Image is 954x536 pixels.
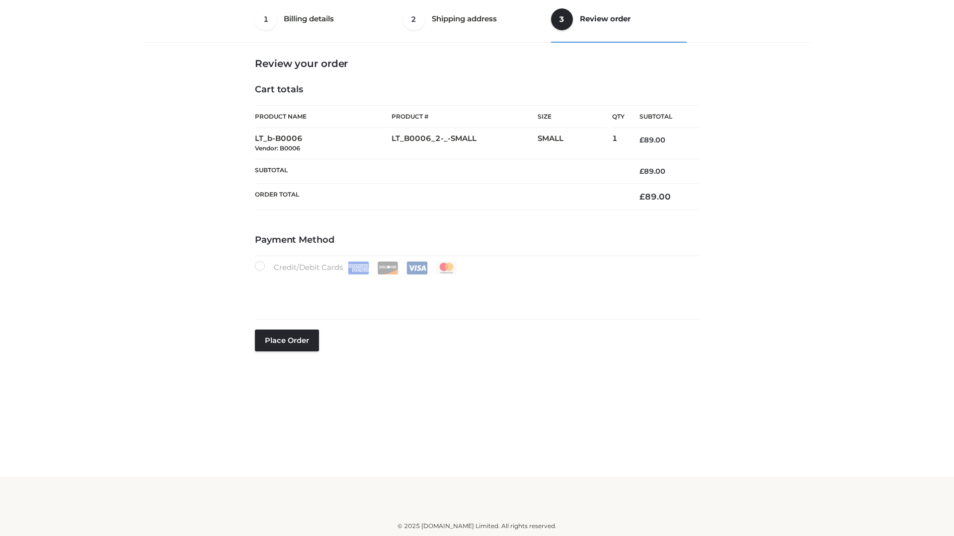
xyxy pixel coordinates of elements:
img: Amex [348,262,369,274]
label: Credit/Debit Cards [255,261,458,274]
h4: Cart totals [255,84,699,95]
span: £ [639,135,644,144]
bdi: 89.00 [639,135,665,144]
small: Vendor: B0006 [255,144,300,152]
iframe: Secure payment input frame [253,272,697,309]
img: Discover [377,262,398,274]
th: Subtotal [255,159,625,183]
th: Product # [392,105,538,128]
td: LT_B0006_2-_-SMALL [392,128,538,159]
td: LT_b-B0006 [255,128,392,159]
h4: Payment Method [255,235,699,246]
th: Subtotal [625,106,699,128]
div: © 2025 [DOMAIN_NAME] Limited. All rights reserved. [148,521,806,531]
bdi: 89.00 [639,167,665,176]
td: SMALL [538,128,612,159]
th: Product Name [255,105,392,128]
th: Order Total [255,184,625,210]
span: £ [639,192,645,201]
button: Place order [255,330,319,351]
th: Qty [612,105,625,128]
h3: Review your order [255,58,699,69]
td: 1 [612,128,625,159]
img: Visa [406,262,428,274]
th: Size [538,106,607,128]
span: £ [639,167,644,176]
img: Mastercard [436,262,457,274]
bdi: 89.00 [639,192,671,201]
